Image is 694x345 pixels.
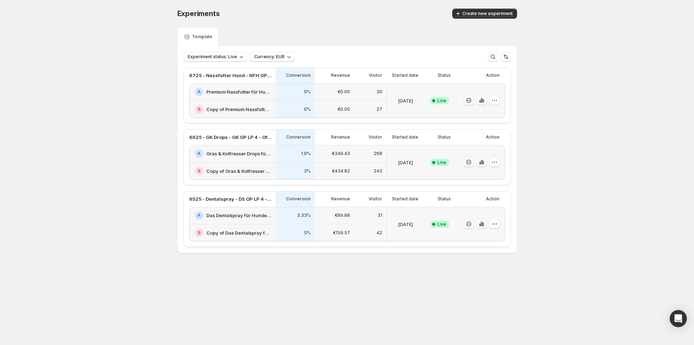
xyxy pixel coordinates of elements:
span: Live [437,221,446,227]
p: Started date [392,134,418,140]
span: Currency: EUR [254,54,285,60]
h2: Das Dentalspray für Hunde: Jetzt Neukunden Deal sichern!-v1 [206,212,271,219]
p: 27 [376,106,382,112]
p: Visitor [369,72,382,78]
p: Action [486,72,499,78]
div: Open Intercom Messenger [670,310,687,327]
button: Experiment status: Live [183,52,247,62]
p: 268 [374,151,382,156]
p: Conversion [286,134,311,140]
p: 3% [304,168,311,174]
p: €89.88 [335,212,350,218]
button: Sort the results [501,52,511,62]
p: 6625 - GK Drops - GK OP LP 4 - Offer - (1,3,6) vs. (1,3 für 2,6) [189,134,271,141]
p: 1.9% [301,151,311,156]
p: €159.57 [333,230,350,236]
span: Experiment status: Live [188,54,237,60]
h2: Copy of Das Dentalspray für Hunde: Jetzt Neukunden Deal sichern!-v1 [206,229,271,236]
p: 6725 - Nassfutter Hund - NFH OP LP 1 - Offer - Standard vs. CFO [189,72,271,79]
p: Visitor [369,134,382,140]
p: €0.00 [338,89,350,95]
h2: A [197,89,201,95]
span: Live [437,98,446,104]
p: Revenue [331,72,350,78]
p: Visitor [369,196,382,202]
p: Started date [392,72,418,78]
p: Conversion [286,196,311,202]
h2: Gras & Kotfresser Drops für Hunde: Jetzt Neukunden Deal sichern!-v1 [206,150,271,157]
p: Status [438,134,451,140]
p: 31 [378,212,382,218]
p: 0% [304,106,311,112]
p: 42 [376,230,382,236]
span: Create new experiment [462,11,513,16]
h2: Copy of Premium Nassfutter für Hunde: Jetzt Neukunden Deal sichern! [206,106,271,113]
h2: B [198,106,201,112]
h2: Premium Nassfutter für Hunde: Jetzt Neukunden Deal sichern! [206,88,271,95]
p: Status [438,196,451,202]
span: Experiments [177,9,220,18]
h2: Copy of Gras & Kotfresser Drops für Hunde: Jetzt Neukunden Deal sichern!-v1 [206,167,271,175]
p: Conversion [286,72,311,78]
p: €434.82 [332,168,350,174]
p: €0.00 [338,106,350,112]
p: Action [486,134,499,140]
p: Started date [392,196,418,202]
p: [DATE] [398,97,413,104]
p: €349.43 [332,151,350,156]
p: Status [438,72,451,78]
p: 6525 - Dentalspray - DS OP LP 4 - Offer - (1,3,6) vs. (1,3 für 2,6) [189,195,271,202]
p: 3.33% [297,212,311,218]
p: 5% [304,230,311,236]
p: Revenue [331,134,350,140]
p: 243 [374,168,382,174]
p: Action [486,196,499,202]
h2: A [197,151,201,156]
h2: B [198,230,201,236]
h2: A [197,212,201,218]
p: [DATE] [398,221,413,228]
p: Revenue [331,196,350,202]
p: Template [192,34,212,40]
p: 30 [376,89,382,95]
p: [DATE] [398,159,413,166]
button: Currency: EUR [250,52,295,62]
span: Live [437,160,446,165]
p: 0% [304,89,311,95]
button: Create new experiment [452,9,517,19]
h2: B [198,168,201,174]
